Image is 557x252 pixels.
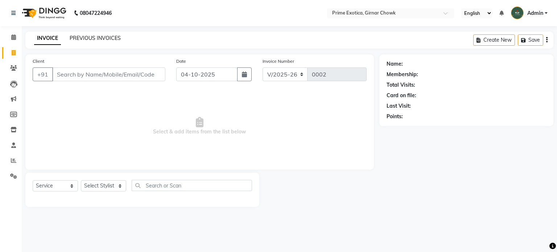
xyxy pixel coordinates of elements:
input: Search by Name/Mobile/Email/Code [52,67,165,81]
div: Points: [387,113,403,120]
span: Select & add items from the list below [33,90,367,162]
img: Admin [511,7,524,19]
img: logo [18,3,68,23]
b: 08047224946 [80,3,112,23]
div: Name: [387,60,403,68]
input: Search or Scan [132,180,252,191]
a: INVOICE [34,32,61,45]
label: Client [33,58,44,65]
div: Total Visits: [387,81,415,89]
div: Card on file: [387,92,416,99]
button: Save [518,34,543,46]
button: Create New [473,34,515,46]
a: PREVIOUS INVOICES [70,35,121,41]
div: Membership: [387,71,418,78]
span: Admin [527,9,543,17]
button: +91 [33,67,53,81]
div: Last Visit: [387,102,411,110]
label: Invoice Number [263,58,294,65]
label: Date [176,58,186,65]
